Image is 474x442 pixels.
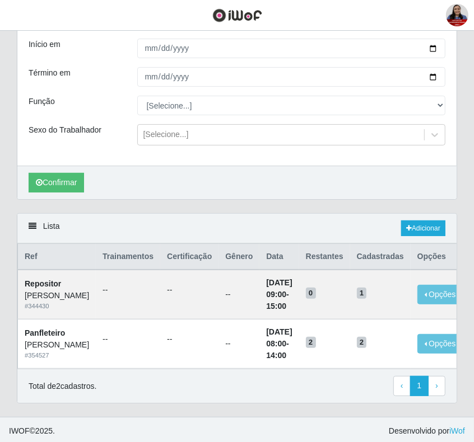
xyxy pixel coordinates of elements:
[219,244,259,270] th: Gênero
[9,425,55,437] span: © 2025 .
[306,288,316,299] span: 0
[29,67,71,79] label: Término em
[25,339,89,351] div: [PERSON_NAME]
[96,244,160,270] th: Trainamentos
[29,173,84,192] button: Confirmar
[212,8,262,22] img: CoreUI Logo
[137,39,446,58] input: 00/00/0000
[401,220,445,236] a: Adicionar
[167,284,212,296] ul: --
[350,244,411,270] th: Cadastradas
[266,351,286,360] time: 14:00
[219,319,259,369] td: --
[167,333,212,345] ul: --
[25,290,89,302] div: [PERSON_NAME]
[299,244,350,270] th: Restantes
[393,376,411,396] a: Previous
[411,244,470,270] th: Opções
[25,279,61,288] strong: Repositor
[17,214,457,243] div: Lista
[103,284,154,296] ul: --
[25,351,89,360] div: # 354527
[266,327,292,348] time: [DATE] 08:00
[306,337,316,348] span: 2
[401,381,403,390] span: ‹
[9,426,30,435] span: IWOF
[29,124,101,136] label: Sexo do Trabalhador
[137,67,446,87] input: 00/00/0000
[449,426,465,435] a: iWof
[143,129,189,141] div: [Selecione...]
[410,376,429,396] a: 1
[266,278,292,299] time: [DATE] 09:00
[428,376,445,396] a: Next
[417,334,463,354] button: Opções
[357,288,367,299] span: 1
[103,333,154,345] ul: --
[393,376,445,396] nav: pagination
[266,302,286,311] time: 15:00
[435,381,438,390] span: ›
[160,244,219,270] th: Certificação
[266,278,292,311] strong: -
[357,337,367,348] span: 2
[266,327,292,360] strong: -
[25,328,65,337] strong: Panfleteiro
[25,302,89,311] div: # 344430
[18,244,96,270] th: Ref
[29,380,96,392] p: Total de 2 cadastros.
[389,425,465,437] span: Desenvolvido por
[29,96,55,107] label: Função
[29,39,61,50] label: Início em
[259,244,299,270] th: Data
[417,285,463,304] button: Opções
[219,270,259,319] td: --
